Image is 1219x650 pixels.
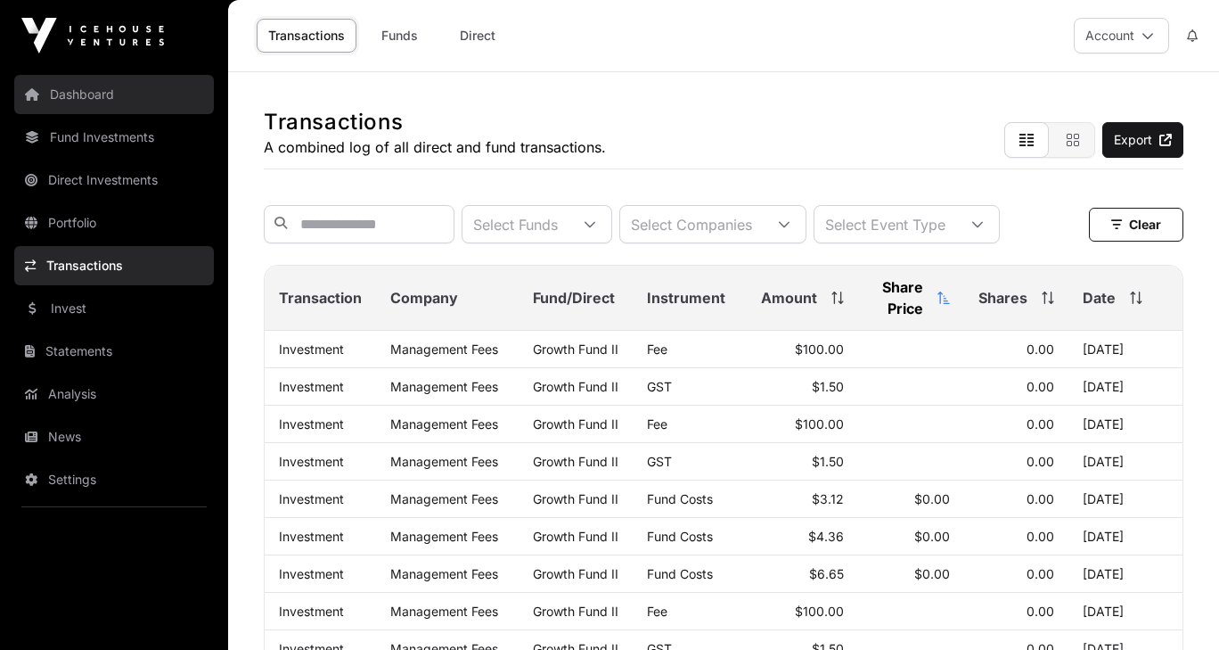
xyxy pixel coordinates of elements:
a: News [14,417,214,457]
a: Export [1102,122,1183,158]
td: [DATE] [1068,368,1182,406]
a: Growth Fund II [533,604,618,619]
span: Fee [647,341,667,357]
td: [DATE] [1068,593,1182,630]
p: Management Fees [390,379,504,394]
a: Transactions [257,19,356,53]
img: Icehouse Ventures Logo [21,18,164,53]
span: Amount [761,287,817,309]
span: Fund Costs [647,566,713,581]
span: GST [647,379,672,394]
a: Growth Fund II [533,416,618,432]
span: Instrument [647,287,725,309]
span: Transaction [279,287,362,309]
a: Investment [279,341,344,357]
span: Fee [647,416,667,432]
span: 0.00 [1027,566,1054,581]
p: Management Fees [390,454,504,469]
td: [DATE] [1068,555,1182,593]
a: Growth Fund II [533,341,618,357]
span: 0.00 [1027,341,1054,357]
a: Investment [279,379,344,394]
span: $0.00 [914,491,950,506]
td: [DATE] [1068,481,1182,518]
iframe: Chat Widget [1130,564,1219,650]
span: $0.00 [914,529,950,544]
a: Investment [279,529,344,544]
td: $4.36 [747,518,858,555]
td: $100.00 [747,593,858,630]
span: 0.00 [1027,379,1054,394]
td: $1.50 [747,443,858,481]
td: $100.00 [747,331,858,368]
span: Fund/Direct [533,287,615,309]
span: 0.00 [1027,416,1054,432]
span: 0.00 [1027,604,1054,619]
a: Direct [442,19,513,53]
a: Transactions [14,246,214,285]
a: Growth Fund II [533,529,618,544]
a: Statements [14,332,214,371]
a: Investment [279,604,344,619]
p: Management Fees [390,416,504,432]
span: Fee [647,604,667,619]
td: $6.65 [747,555,858,593]
h1: Transactions [264,108,606,136]
span: Fund Costs [647,529,713,544]
a: Portfolio [14,203,214,243]
a: Investment [279,454,344,469]
td: $3.12 [747,481,858,518]
td: [DATE] [1068,406,1182,443]
a: Growth Fund II [533,566,618,581]
span: Shares [978,287,1027,309]
td: [DATE] [1068,331,1182,368]
a: Settings [14,460,214,499]
button: Account [1074,18,1169,53]
p: A combined log of all direct and fund transactions. [264,136,606,158]
td: $100.00 [747,406,858,443]
p: Management Fees [390,491,504,506]
span: Share Price [872,276,923,319]
p: Management Fees [390,604,504,619]
td: [DATE] [1068,443,1182,481]
div: Select Event Type [814,206,956,243]
span: GST [647,454,672,469]
button: Clear [1089,208,1183,242]
a: Growth Fund II [533,379,618,394]
span: Fund Costs [647,491,713,506]
a: Dashboard [14,75,214,114]
a: Direct Investments [14,160,214,200]
span: 0.00 [1027,454,1054,469]
a: Investment [279,491,344,506]
a: Investment [279,416,344,432]
span: $0.00 [914,566,950,581]
a: Investment [279,566,344,581]
div: Select Funds [462,206,569,243]
a: Growth Fund II [533,454,618,469]
td: [DATE] [1068,518,1182,555]
span: Date [1083,287,1116,309]
p: Management Fees [390,529,504,544]
div: Select Companies [620,206,763,243]
td: $1.50 [747,368,858,406]
span: 0.00 [1027,491,1054,506]
p: Management Fees [390,341,504,357]
a: Growth Fund II [533,491,618,506]
a: Funds [364,19,435,53]
p: Management Fees [390,566,504,581]
a: Fund Investments [14,118,214,157]
a: Analysis [14,374,214,414]
a: Invest [14,289,214,328]
span: 0.00 [1027,529,1054,544]
span: Company [390,287,458,309]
